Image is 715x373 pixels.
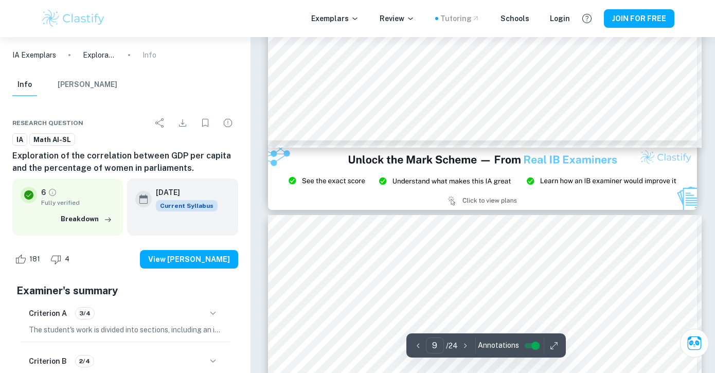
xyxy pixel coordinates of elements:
[268,146,697,210] img: Ad
[41,198,115,207] span: Fully verified
[12,74,37,96] button: Info
[24,254,46,264] span: 181
[218,113,238,133] div: Report issue
[500,13,529,24] a: Schools
[29,308,67,319] h6: Criterion A
[48,188,57,197] a: Grade fully verified
[12,150,238,174] h6: Exploration of the correlation between GDP per capita and the percentage of women in parliaments.
[150,113,170,133] div: Share
[83,49,116,61] p: Exploration of the correlation between GDP per capita and the percentage of women in parliaments.
[12,118,83,128] span: Research question
[48,251,75,268] div: Dislike
[58,211,115,227] button: Breakdown
[12,133,27,146] a: IA
[58,74,117,96] button: [PERSON_NAME]
[142,49,156,61] p: Info
[156,200,218,211] div: This exemplar is based on the current syllabus. Feel free to refer to it for inspiration/ideas wh...
[578,10,596,27] button: Help and Feedback
[76,357,94,366] span: 2/4
[12,251,46,268] div: Like
[13,135,27,145] span: IA
[550,13,570,24] a: Login
[29,324,222,335] p: The student's work is divided into sections, including an introduction, body, and conclusion, but...
[29,356,67,367] h6: Criterion B
[16,283,234,298] h5: Examiner's summary
[156,187,209,198] h6: [DATE]
[440,13,480,24] a: Tutoring
[446,340,458,351] p: / 24
[156,200,218,211] span: Current Syllabus
[30,135,75,145] span: Math AI-SL
[76,309,94,318] span: 3/4
[680,329,709,358] button: Ask Clai
[12,49,56,61] a: IA Exemplars
[172,113,193,133] div: Download
[59,254,75,264] span: 4
[478,340,519,351] span: Annotations
[311,13,359,24] p: Exemplars
[41,8,106,29] img: Clastify logo
[140,250,238,269] button: View [PERSON_NAME]
[41,187,46,198] p: 6
[604,9,674,28] button: JOIN FOR FREE
[195,113,216,133] div: Bookmark
[29,133,75,146] a: Math AI-SL
[380,13,415,24] p: Review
